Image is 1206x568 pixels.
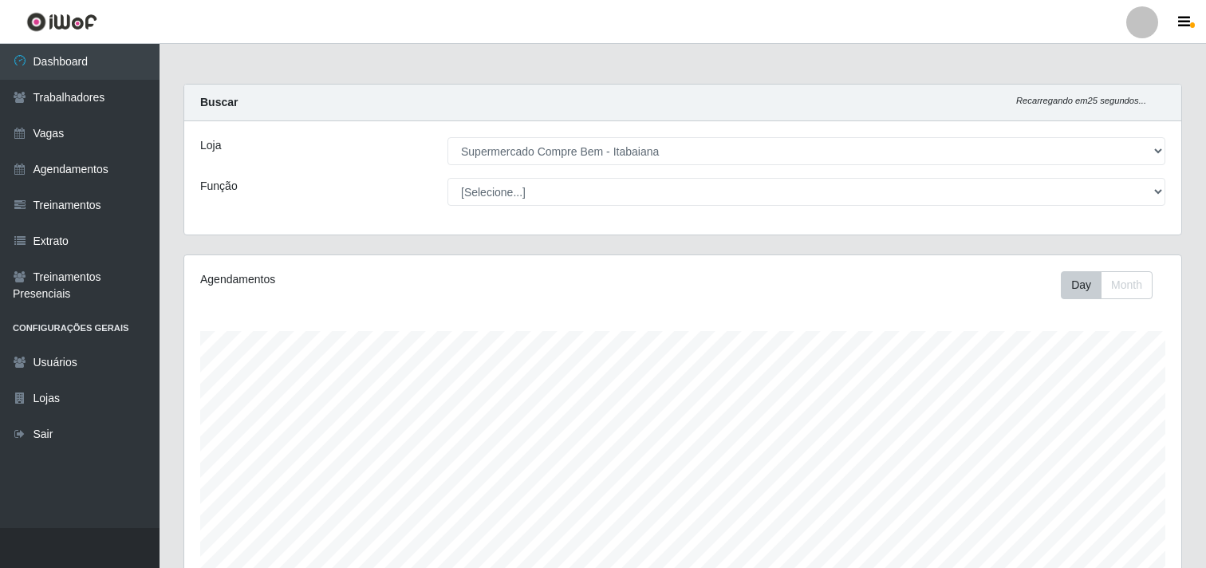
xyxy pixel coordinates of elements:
strong: Buscar [200,96,238,108]
label: Loja [200,137,221,154]
div: Agendamentos [200,271,589,288]
i: Recarregando em 25 segundos... [1016,96,1146,105]
label: Função [200,178,238,195]
div: Toolbar with button groups [1061,271,1165,299]
img: CoreUI Logo [26,12,97,32]
button: Day [1061,271,1102,299]
div: First group [1061,271,1153,299]
button: Month [1101,271,1153,299]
